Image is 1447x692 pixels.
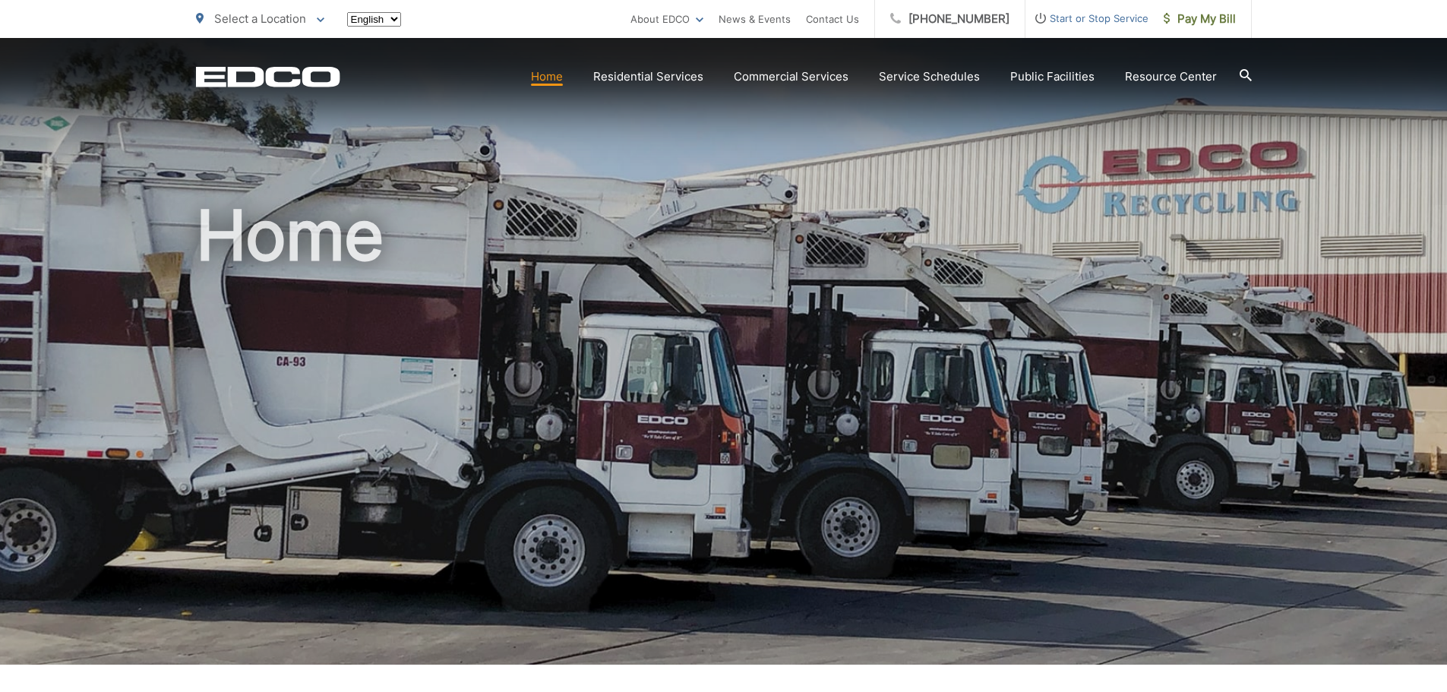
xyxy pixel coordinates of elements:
[1164,10,1236,28] span: Pay My Bill
[1125,68,1217,86] a: Resource Center
[879,68,980,86] a: Service Schedules
[734,68,848,86] a: Commercial Services
[214,11,306,26] span: Select a Location
[630,10,703,28] a: About EDCO
[1010,68,1095,86] a: Public Facilities
[531,68,563,86] a: Home
[196,197,1252,678] h1: Home
[719,10,791,28] a: News & Events
[806,10,859,28] a: Contact Us
[196,66,340,87] a: EDCD logo. Return to the homepage.
[347,12,401,27] select: Select a language
[593,68,703,86] a: Residential Services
